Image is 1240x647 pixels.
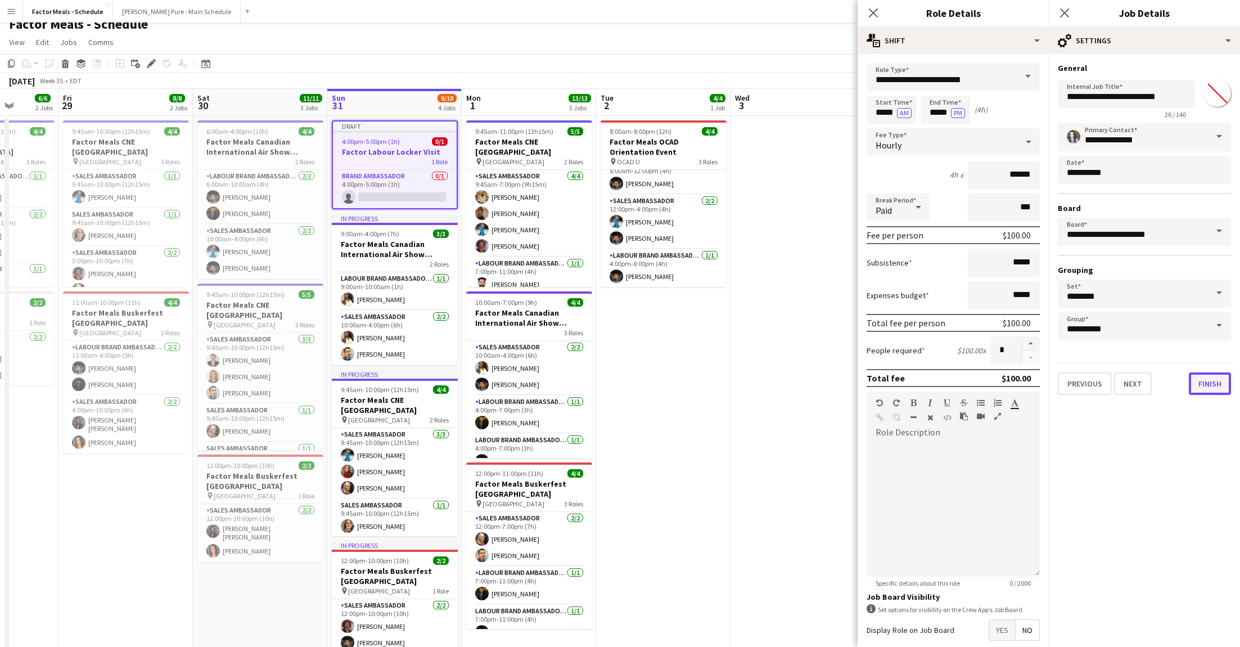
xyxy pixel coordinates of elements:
[56,35,82,50] a: Jobs
[197,137,323,157] h3: Factor Meals Canadian International Air Show [GEOGRAPHIC_DATA]
[430,260,449,268] span: 2 Roles
[79,329,141,337] span: [GEOGRAPHIC_DATA]
[197,224,323,279] app-card-role: Sales Ambassador2/210:00am-4:00pm (6h)[PERSON_NAME][PERSON_NAME]
[348,416,410,424] span: [GEOGRAPHIC_DATA]
[909,413,917,422] button: Horizontal Line
[1000,579,1040,587] span: 0 / 2000
[569,104,590,112] div: 3 Jobs
[858,6,1049,20] h3: Role Details
[466,93,481,103] span: Mon
[475,469,543,478] span: 12:00pm-11:00pm (11h)
[197,455,323,562] app-job-card: 12:00pm-10:00pm (10h)2/2Factor Meals Buskerfest [GEOGRAPHIC_DATA] [GEOGRAPHIC_DATA]1 RoleSales Am...
[951,108,965,118] button: PM
[466,170,592,257] app-card-role: Sales Ambassador4/49:45am-7:00pm (9h15m)[PERSON_NAME][PERSON_NAME][PERSON_NAME][PERSON_NAME]
[909,398,917,407] button: Bold
[333,147,457,157] h3: Factor Labour Locker Visit
[867,625,954,635] label: Display Role on Job Board
[113,1,241,23] button: [PERSON_NAME] Pure - Main Schedule
[197,471,323,491] h3: Factor Meals Buskerfest [GEOGRAPHIC_DATA]
[892,398,900,407] button: Redo
[300,104,322,112] div: 3 Jobs
[332,370,458,379] div: In progress
[943,413,951,422] button: HTML Code
[161,329,180,337] span: 2 Roles
[926,398,934,407] button: Italic
[332,93,345,103] span: Sun
[332,120,458,209] app-job-card: Draft4:00pm-5:00pm (1h)0/1Factor Labour Locker Visit1 RoleBrand Ambassador0/14:00pm-5:00pm (1h)
[298,492,314,500] span: 1 Role
[710,104,725,112] div: 1 Job
[475,298,537,307] span: 10:00am-7:00pm (9h)
[943,398,951,407] button: Underline
[341,385,419,394] span: 9:45am-10:00pm (12h15m)
[430,416,449,424] span: 2 Roles
[295,158,314,166] span: 2 Roles
[601,137,727,157] h3: Factor Meals OCAD Orientation Event
[466,257,592,295] app-card-role: Labour Brand Ambassadors1/17:00pm-11:00pm (4h)[PERSON_NAME]
[564,329,583,337] span: 3 Roles
[876,205,892,216] span: Paid
[342,137,400,146] span: 4:00pm-5:00pm (1h)
[567,127,583,136] span: 5/5
[867,290,929,300] label: Expenses budget
[332,214,458,223] div: In progress
[35,94,51,102] span: 6/6
[332,214,458,365] div: In progress9:00am-4:00pm (7h)3/3Factor Meals Canadian International Air Show [GEOGRAPHIC_DATA]2 R...
[1189,372,1231,395] button: Finish
[35,104,53,112] div: 2 Jobs
[63,120,189,287] app-job-card: 9:45am-10:00pm (12h15m)4/4Factor Meals CNE [GEOGRAPHIC_DATA] [GEOGRAPHIC_DATA]3 RolesSales Ambass...
[994,412,1002,421] button: Fullscreen
[867,317,945,329] div: Total fee per person
[197,120,323,279] app-job-card: 6:00am-4:00pm (10h)4/4Factor Meals Canadian International Air Show [GEOGRAPHIC_DATA]2 RolesLabour...
[858,27,1049,54] div: Shift
[1058,203,1231,213] h3: Board
[465,99,481,112] span: 1
[88,37,114,47] span: Comms
[617,158,640,166] span: OCAD U
[569,94,591,102] span: 13/13
[466,462,592,629] app-job-card: 12:00pm-11:00pm (11h)4/4Factor Meals Buskerfest [GEOGRAPHIC_DATA] [GEOGRAPHIC_DATA]3 RolesSales A...
[1003,317,1031,329] div: $100.00
[197,93,210,103] span: Sat
[960,412,968,421] button: Paste as plain text
[197,442,323,480] app-card-role: Sales Ambassador1/1
[466,291,592,458] app-job-card: 10:00am-7:00pm (9h)4/4Factor Meals Canadian International Air Show [GEOGRAPHIC_DATA]3 RolesSales ...
[299,290,314,299] span: 5/5
[867,604,1040,615] div: Set options for visibility on the Crew App’s Job Board
[333,122,457,131] div: Draft
[438,104,456,112] div: 4 Jobs
[994,398,1002,407] button: Ordered List
[567,298,583,307] span: 4/4
[348,587,410,595] span: [GEOGRAPHIC_DATA]
[1016,620,1039,640] span: No
[206,461,274,470] span: 12:00pm-10:00pm (10h)
[431,158,448,166] span: 1 Role
[330,99,345,112] span: 31
[30,298,46,307] span: 2/2
[63,291,189,453] app-job-card: 11:00am-10:00pm (11h)4/4Factor Meals Buskerfest [GEOGRAPHIC_DATA] [GEOGRAPHIC_DATA]2 RolesLabour ...
[333,170,457,208] app-card-role: Brand Ambassador0/14:00pm-5:00pm (1h)
[601,156,727,195] app-card-role: Labour Brand Ambassadors1/18:00am-12:00pm (4h)[PERSON_NAME]
[601,249,727,287] app-card-role: Labour Brand Ambassadors1/14:00pm-8:00pm (4h)[PERSON_NAME]
[433,556,449,565] span: 2/2
[483,158,544,166] span: [GEOGRAPHIC_DATA]
[867,592,1040,602] h3: Job Board Visibility
[332,541,458,550] div: In progress
[9,75,35,87] div: [DATE]
[867,372,905,384] div: Total fee
[564,500,583,508] span: 3 Roles
[170,104,187,112] div: 2 Jobs
[466,137,592,157] h3: Factor Meals CNE [GEOGRAPHIC_DATA]
[63,93,72,103] span: Fri
[332,311,458,365] app-card-role: Sales Ambassador2/210:00am-4:00pm (6h)[PERSON_NAME][PERSON_NAME]
[466,512,592,567] app-card-role: Sales Ambassador2/212:00pm-7:00pm (7h)[PERSON_NAME][PERSON_NAME]
[610,127,671,136] span: 8:00am-8:00pm (12h)
[332,566,458,586] h3: Factor Meals Buskerfest [GEOGRAPHIC_DATA]
[432,137,448,146] span: 0/1
[698,158,718,166] span: 3 Roles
